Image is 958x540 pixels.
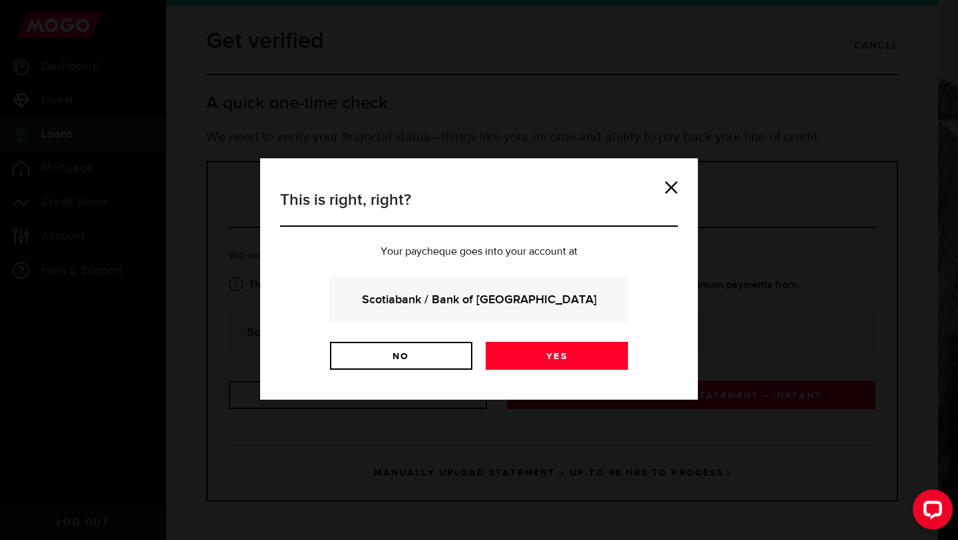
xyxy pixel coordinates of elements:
[280,188,678,227] h3: This is right, right?
[348,291,610,309] strong: Scotiabank / Bank of [GEOGRAPHIC_DATA]
[330,342,472,370] a: No
[486,342,628,370] a: Yes
[280,247,678,257] p: Your paycheque goes into your account at
[902,484,958,540] iframe: LiveChat chat widget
